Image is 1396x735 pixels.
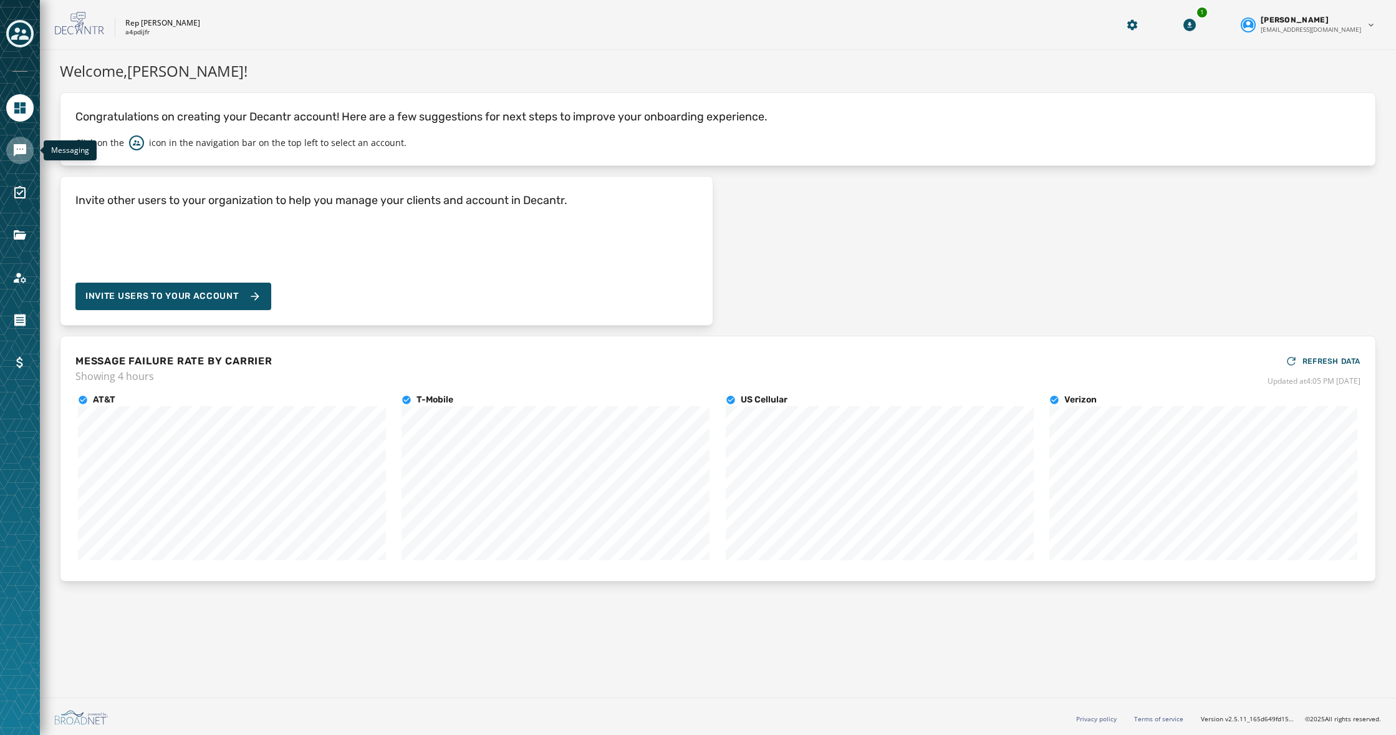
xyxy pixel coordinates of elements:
[1178,14,1201,36] button: Download Menu
[1268,376,1360,386] span: Updated at 4:05 PM [DATE]
[1076,714,1117,723] a: Privacy policy
[1225,714,1295,724] span: v2.5.11_165d649fd1592c218755210ebffa1e5a55c3084e
[6,306,34,334] a: Navigate to Orders
[75,354,272,369] h4: MESSAGE FAILURE RATE BY CARRIER
[1201,714,1295,724] span: Version
[75,283,271,310] button: Invite Users to your account
[1285,351,1360,371] button: REFRESH DATA
[1196,6,1208,19] div: 1
[44,140,97,160] div: Messaging
[75,369,272,384] span: Showing 4 hours
[85,290,239,303] span: Invite Users to your account
[1236,10,1381,39] button: User settings
[75,108,1360,125] p: Congratulations on creating your Decantr account! Here are a few suggestions for next steps to im...
[125,28,150,37] p: a4pdijfr
[741,394,787,406] h4: US Cellular
[1261,15,1329,25] span: [PERSON_NAME]
[1064,394,1097,406] h4: Verizon
[6,20,34,47] button: Toggle account select drawer
[1261,25,1361,34] span: [EMAIL_ADDRESS][DOMAIN_NAME]
[6,137,34,164] a: Navigate to Messaging
[125,18,200,28] p: Rep [PERSON_NAME]
[1121,14,1143,36] button: Manage global settings
[6,349,34,376] a: Navigate to Billing
[75,137,124,149] p: Click on the
[6,221,34,249] a: Navigate to Files
[6,179,34,207] a: Navigate to Surveys
[6,94,34,122] a: Navigate to Home
[1302,356,1360,366] span: REFRESH DATA
[93,394,115,406] h4: AT&T
[6,264,34,291] a: Navigate to Account
[416,394,453,406] h4: T-Mobile
[1134,714,1183,723] a: Terms of service
[149,137,407,149] p: icon in the navigation bar on the top left to select an account.
[1305,714,1381,723] span: © 2025 All rights reserved.
[60,60,1376,82] h1: Welcome, [PERSON_NAME] !
[75,192,567,209] h4: Invite other users to your organization to help you manage your clients and account in Decantr.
